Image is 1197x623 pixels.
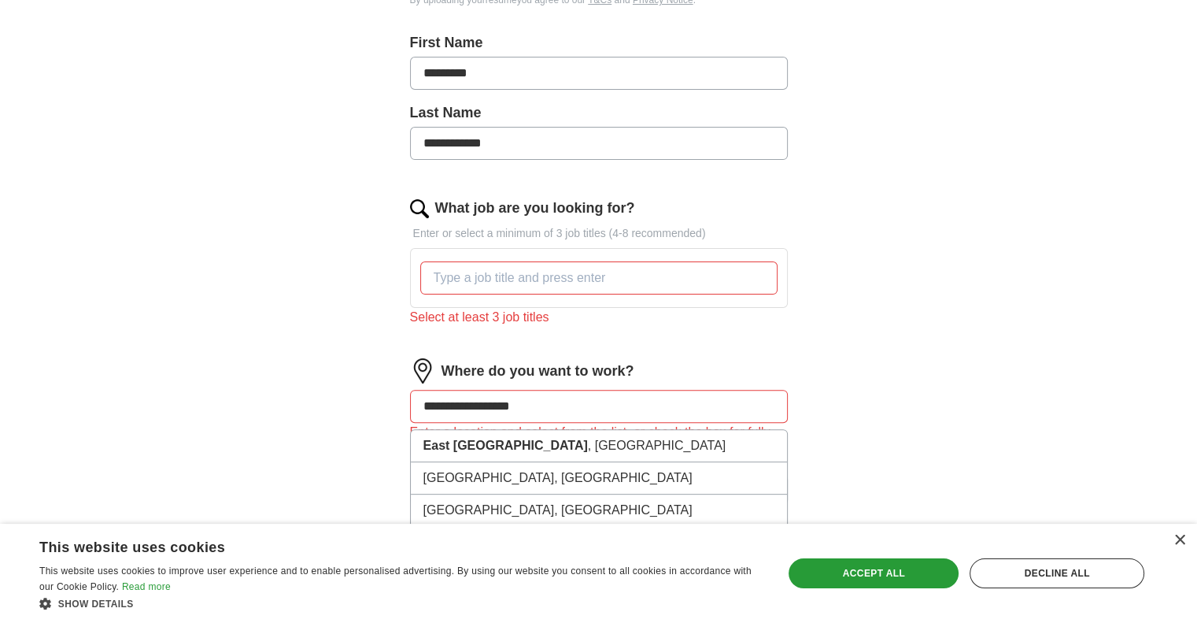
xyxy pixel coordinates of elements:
div: Enter a location and select from the list, or check the box for fully remote roles [410,423,788,461]
label: First Name [410,32,788,54]
span: This website uses cookies to improve user experience and to enable personalised advertising. By u... [39,566,752,592]
img: search.png [410,199,429,218]
li: , [GEOGRAPHIC_DATA] [411,430,787,462]
label: Where do you want to work? [441,361,634,382]
div: Decline all [970,558,1144,588]
div: This website uses cookies [39,533,722,557]
label: Last Name [410,102,788,124]
a: Read more, opens a new window [122,581,171,592]
label: What job are you looking for? [435,198,635,219]
div: Select at least 3 job titles [410,308,788,327]
div: Close [1173,535,1185,547]
input: Type a job title and press enter [420,261,778,295]
strong: East [GEOGRAPHIC_DATA] [423,439,588,452]
li: [GEOGRAPHIC_DATA], [GEOGRAPHIC_DATA] [411,462,787,495]
span: Show details [58,599,134,610]
img: location.png [410,358,435,384]
p: Enter or select a minimum of 3 job titles (4-8 recommended) [410,225,788,242]
div: Accept all [789,558,959,588]
div: Show details [39,595,761,611]
li: [GEOGRAPHIC_DATA], [GEOGRAPHIC_DATA] [411,495,787,527]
